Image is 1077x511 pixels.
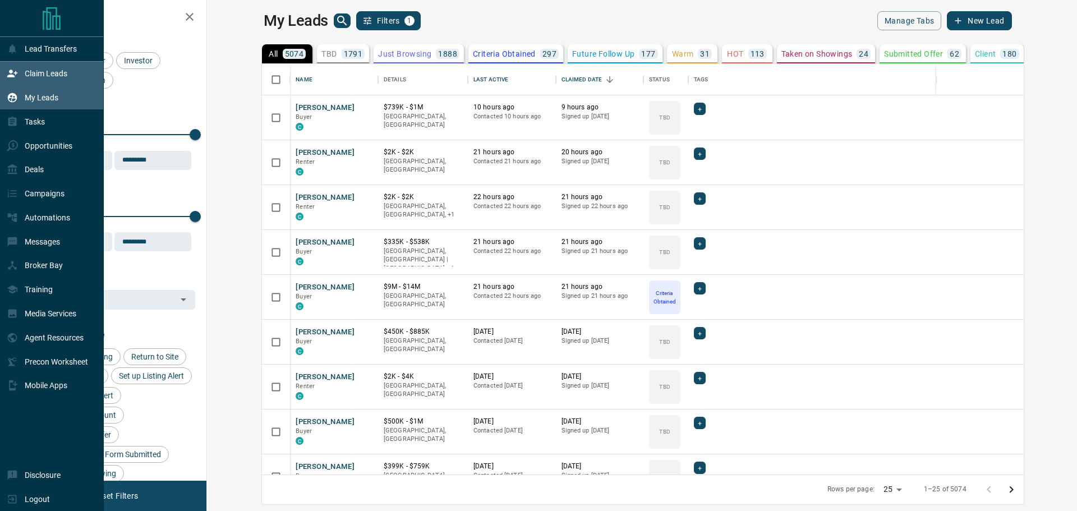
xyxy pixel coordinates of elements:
div: condos.ca [296,213,303,220]
p: Contacted 22 hours ago [473,247,550,256]
div: + [694,417,706,429]
span: Return to Site [127,352,182,361]
p: HOT [727,50,743,58]
button: search button [334,13,351,28]
p: Contacted [DATE] [473,337,550,346]
p: 9 hours ago [561,103,638,112]
div: Claimed Date [561,64,602,95]
p: TBD [659,383,670,391]
span: Buyer [296,338,312,345]
button: [PERSON_NAME] [296,372,355,383]
p: 22 hours ago [473,192,550,202]
span: Renter [296,383,315,390]
p: 21 hours ago [473,237,550,247]
p: TBD [659,472,670,481]
p: [GEOGRAPHIC_DATA], [GEOGRAPHIC_DATA] [384,381,462,399]
p: 177 [641,50,655,58]
span: + [698,103,702,114]
span: Buyer [296,113,312,121]
div: Name [290,64,378,95]
button: Sort [602,72,618,88]
p: [GEOGRAPHIC_DATA], [GEOGRAPHIC_DATA] [384,426,462,444]
span: + [698,283,702,294]
p: Submitted Offer [884,50,943,58]
div: Name [296,64,312,95]
span: + [698,148,702,159]
p: [GEOGRAPHIC_DATA], [GEOGRAPHIC_DATA] [384,471,462,489]
p: Contacted 21 hours ago [473,157,550,166]
button: [PERSON_NAME] [296,417,355,427]
p: Toronto [384,247,462,273]
p: 1–25 of 5074 [924,485,966,494]
span: Buyer [296,293,312,300]
div: condos.ca [296,437,303,445]
p: [GEOGRAPHIC_DATA], [GEOGRAPHIC_DATA] [384,112,462,130]
p: 21 hours ago [473,282,550,292]
button: Filters1 [356,11,421,30]
div: + [694,282,706,294]
p: Signed up 21 hours ago [561,292,638,301]
p: 62 [950,50,959,58]
p: [DATE] [473,372,550,381]
p: [DATE] [561,327,638,337]
p: [DATE] [473,417,550,426]
p: 21 hours ago [561,192,638,202]
div: 25 [879,481,906,498]
p: $450K - $885K [384,327,462,337]
div: condos.ca [296,392,303,400]
div: condos.ca [296,123,303,131]
div: condos.ca [296,302,303,310]
div: + [694,148,706,160]
p: Just Browsing [378,50,431,58]
div: Set up Listing Alert [111,367,192,384]
p: Toronto [384,202,462,219]
p: [GEOGRAPHIC_DATA], [GEOGRAPHIC_DATA] [384,337,462,354]
span: Renter [296,203,315,210]
button: Manage Tabs [877,11,941,30]
p: 24 [859,50,868,58]
div: Status [643,64,688,95]
span: + [698,417,702,429]
span: Set up Listing Alert [115,371,188,380]
p: Criteria Obtained [650,289,679,306]
p: [GEOGRAPHIC_DATA], [GEOGRAPHIC_DATA] [384,292,462,309]
button: [PERSON_NAME] [296,192,355,203]
p: [DATE] [561,417,638,426]
span: + [698,462,702,473]
p: 180 [1002,50,1016,58]
button: [PERSON_NAME] [296,327,355,338]
div: + [694,237,706,250]
p: 31 [700,50,710,58]
div: Status [649,64,670,95]
p: 1888 [438,50,457,58]
p: 1791 [344,50,363,58]
p: Signed up [DATE] [561,471,638,480]
p: Contacted 10 hours ago [473,112,550,121]
p: Contacted [DATE] [473,426,550,435]
p: Signed up [DATE] [561,112,638,121]
p: Taken on Showings [781,50,853,58]
p: Signed up [DATE] [561,337,638,346]
h2: Filters [36,11,195,25]
span: 1 [406,17,413,25]
div: Investor [116,52,160,69]
button: [PERSON_NAME] [296,148,355,158]
p: $739K - $1M [384,103,462,112]
p: 5074 [285,50,304,58]
div: Return to Site [123,348,186,365]
p: $2K - $2K [384,192,462,202]
span: + [698,372,702,384]
p: $9M - $14M [384,282,462,292]
p: TBD [659,248,670,256]
button: [PERSON_NAME] [296,237,355,248]
p: [DATE] [473,327,550,337]
p: 10 hours ago [473,103,550,112]
p: 21 hours ago [561,237,638,247]
div: Claimed Date [556,64,644,95]
button: [PERSON_NAME] [296,462,355,472]
p: Signed up [DATE] [561,157,638,166]
p: 21 hours ago [473,148,550,157]
span: Renter [296,158,315,165]
p: $399K - $759K [384,462,462,471]
button: [PERSON_NAME] [296,103,355,113]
